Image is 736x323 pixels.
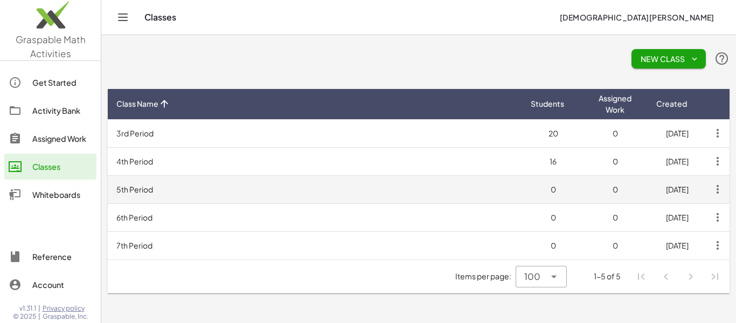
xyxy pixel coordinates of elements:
[656,98,687,109] span: Created
[646,203,708,231] td: [DATE]
[116,98,158,109] span: Class Name
[522,231,584,259] td: 0
[593,93,637,115] span: Assigned Work
[19,304,36,313] span: v1.31.1
[522,203,584,231] td: 0
[522,119,584,147] td: 20
[4,182,96,208] a: Whiteboards
[4,126,96,152] a: Assigned Work
[114,9,131,26] button: Toggle navigation
[4,272,96,298] a: Account
[108,147,522,175] td: 4th Period
[32,76,92,89] div: Get Started
[646,231,708,259] td: [DATE]
[38,304,40,313] span: |
[455,271,516,282] span: Items per page:
[640,54,697,64] span: New Class
[38,312,40,321] span: |
[631,49,706,68] button: New Class
[613,184,618,194] span: 0
[4,98,96,123] a: Activity Bank
[43,304,88,313] a: Privacy policy
[613,156,618,166] span: 0
[594,271,621,282] div: 1-5 of 5
[524,270,540,283] span: 100
[32,278,92,291] div: Account
[646,119,708,147] td: [DATE]
[43,312,88,321] span: Graspable, Inc.
[551,8,723,27] button: [DEMOGRAPHIC_DATA][PERSON_NAME]
[4,244,96,270] a: Reference
[613,240,618,250] span: 0
[646,175,708,203] td: [DATE]
[629,264,727,289] nav: Pagination Navigation
[522,147,584,175] td: 16
[613,212,618,222] span: 0
[108,203,522,231] td: 6th Period
[108,175,522,203] td: 5th Period
[32,104,92,117] div: Activity Bank
[108,231,522,259] td: 7th Period
[32,160,92,173] div: Classes
[531,98,564,109] span: Students
[32,250,92,263] div: Reference
[108,119,522,147] td: 3rd Period
[4,70,96,95] a: Get Started
[4,154,96,180] a: Classes
[646,147,708,175] td: [DATE]
[613,128,618,138] span: 0
[559,12,714,22] span: [DEMOGRAPHIC_DATA][PERSON_NAME]
[13,312,36,321] span: © 2025
[16,33,86,59] span: Graspable Math Activities
[522,175,584,203] td: 0
[32,132,92,145] div: Assigned Work
[32,188,92,201] div: Whiteboards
